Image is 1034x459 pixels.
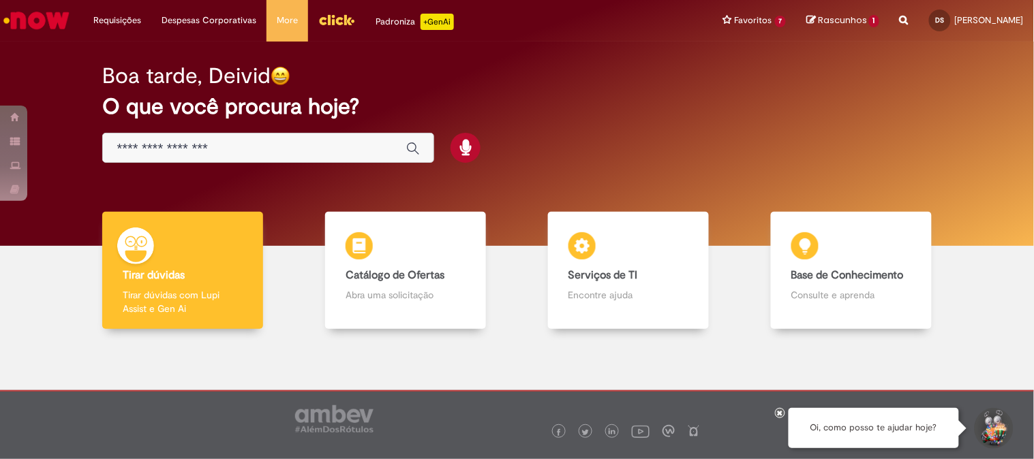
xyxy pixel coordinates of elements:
[277,14,298,27] span: More
[936,16,945,25] span: DS
[421,14,454,30] p: +GenAi
[791,268,904,282] b: Base de Conhecimento
[568,288,688,302] p: Encontre ajuda
[791,288,911,302] p: Consulte e aprenda
[688,425,700,437] img: logo_footer_naosei.png
[376,14,454,30] div: Padroniza
[740,212,962,330] a: Base de Conhecimento Consulte e aprenda
[955,14,1024,26] span: [PERSON_NAME]
[818,14,867,27] span: Rascunhos
[72,212,294,330] a: Tirar dúvidas Tirar dúvidas com Lupi Assist e Gen Ai
[123,288,243,315] p: Tirar dúvidas com Lupi Assist e Gen Ai
[294,212,517,330] a: Catálogo de Ofertas Abra uma solicitação
[102,95,931,118] h2: O que você procura hoje?
[1,7,72,34] img: ServiceNow
[806,14,879,27] a: Rascunhos
[735,14,772,27] span: Favoritos
[556,429,562,436] img: logo_footer_facebook.png
[869,15,879,27] span: 1
[346,268,444,282] b: Catálogo de Ofertas
[93,14,141,27] span: Requisições
[582,429,589,436] img: logo_footer_twitter.png
[517,212,740,330] a: Serviços de TI Encontre ajuda
[789,408,959,448] div: Oi, como posso te ajudar hoje?
[346,288,466,302] p: Abra uma solicitação
[775,16,787,27] span: 7
[973,408,1014,449] button: Iniciar Conversa de Suporte
[609,428,615,437] img: logo_footer_linkedin.png
[318,10,355,30] img: click_logo_yellow_360x200.png
[632,422,650,440] img: logo_footer_youtube.png
[102,64,271,88] h2: Boa tarde, Deivid
[123,268,185,282] b: Tirar dúvidas
[271,66,290,86] img: happy-face.png
[663,425,675,437] img: logo_footer_workplace.png
[568,268,638,282] b: Serviços de TI
[295,405,374,432] img: logo_footer_ambev_rotulo_gray.png
[162,14,256,27] span: Despesas Corporativas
